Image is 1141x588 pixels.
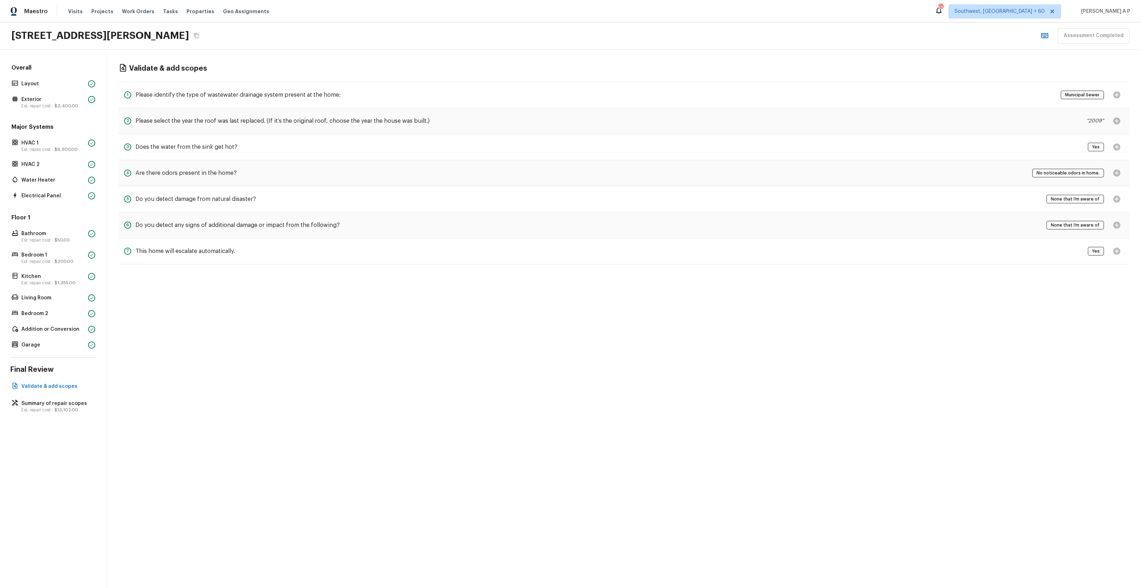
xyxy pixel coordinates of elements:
span: Maestro [24,8,48,15]
span: $200.00 [55,259,73,264]
p: Validate & add scopes [21,383,92,390]
span: None that I’m aware of [1048,196,1102,203]
span: Projects [91,8,113,15]
p: Electrical Panel [21,192,85,199]
p: Bathroom [21,230,85,237]
p: “ 2009 “ [1086,117,1104,125]
p: Kitchen [21,273,85,280]
p: HVAC 1 [21,140,85,147]
p: Addition or Conversion [21,326,85,333]
span: Properties [186,8,214,15]
span: [PERSON_NAME] A P [1078,8,1130,15]
span: Municipal Sewer [1063,91,1102,98]
span: $3,400.00 [55,104,78,108]
span: No noticeable odors in home. [1034,169,1102,177]
div: 1 [124,91,131,98]
p: Water Heater [21,177,85,184]
div: 5 [124,196,131,203]
span: Tasks [163,9,178,14]
button: Copy Address [192,31,201,40]
span: Work Orders [122,8,154,15]
h5: Does the water from the sink get hot? [135,143,237,151]
h5: Do you detect any signs of additional damage or impact from the following? [135,221,340,229]
h2: [STREET_ADDRESS][PERSON_NAME] [11,29,189,42]
h4: Final Review [10,365,97,374]
h5: Floor 1 [10,214,97,223]
p: Bedroom 1 [21,252,85,259]
p: Est. repair cost - [21,237,85,243]
p: Bedroom 2 [21,310,85,317]
h5: Overall [10,64,97,73]
div: 3 [124,143,131,151]
div: 524 [938,4,943,11]
span: Yes [1090,143,1102,151]
p: Est. repair cost - [21,280,85,286]
p: Layout [21,80,85,87]
h5: This home will escalate automatically. [135,247,235,255]
div: 6 [124,222,131,229]
span: $6,900.00 [55,147,78,152]
p: Est. repair cost - [21,259,85,264]
span: Visits [68,8,83,15]
span: None that I’m aware of [1048,222,1102,229]
h4: Validate & add scopes [129,64,207,73]
span: Yes [1090,248,1102,255]
span: $50.00 [55,238,70,242]
span: $1,355.00 [55,281,76,285]
span: $13,102.00 [55,408,78,412]
h5: Are there odors present in the home? [135,169,237,177]
h5: Please select the year the roof was last replaced. (If it’s the original roof, choose the year th... [135,117,430,125]
div: 4 [124,169,131,177]
h5: Please identify the type of wastewater drainage system present at the home: [135,91,341,99]
p: Summary of repair scopes [21,400,92,407]
p: Garage [21,341,85,349]
span: Geo Assignments [223,8,269,15]
span: Southwest, [GEOGRAPHIC_DATA] + 60 [955,8,1045,15]
p: Est. repair cost - [21,103,85,109]
div: 7 [124,248,131,255]
p: Est. repair cost - [21,407,92,413]
p: HVAC 2 [21,161,85,168]
div: 2 [124,117,131,125]
h5: Major Systems [10,123,97,132]
p: Exterior [21,96,85,103]
p: Est. repair cost - [21,147,85,152]
p: Living Room [21,294,85,301]
h5: Do you detect damage from natural disaster? [135,195,256,203]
